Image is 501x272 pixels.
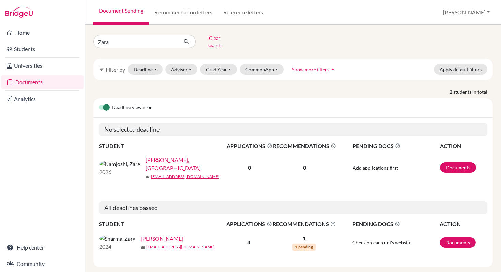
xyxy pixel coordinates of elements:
[1,59,83,73] a: Universities
[286,64,342,75] button: Show more filtersarrow_drop_up
[273,142,336,150] span: RECOMMENDATIONS
[440,237,476,248] a: Documents
[352,240,411,245] span: Check on each uni's website
[99,243,135,251] p: 2024
[1,257,83,271] a: Community
[99,123,487,136] h5: No selected deadline
[352,220,439,228] span: PENDING DOCS
[434,64,487,75] button: Apply default filters
[146,175,150,179] span: mail
[248,164,251,171] b: 0
[99,220,226,228] th: STUDENT
[112,104,153,112] span: Deadline view is on
[353,142,439,150] span: PENDING DOCS
[93,35,178,48] input: Find student by name...
[128,64,163,75] button: Deadline
[99,160,140,168] img: Namjoshi, Zara
[1,241,83,254] a: Help center
[99,141,226,150] th: STUDENT
[226,220,272,228] span: APPLICATIONS
[453,88,493,95] span: students in total
[439,220,487,228] th: ACTION
[165,64,198,75] button: Advisor
[273,220,336,228] span: RECOMMENDATIONS
[292,244,316,251] span: 1 pending
[146,244,215,250] a: [EMAIL_ADDRESS][DOMAIN_NAME]
[99,66,104,72] i: filter_list
[353,165,398,171] span: Add applications first
[329,66,336,73] i: arrow_drop_up
[1,75,83,89] a: Documents
[151,173,219,180] a: [EMAIL_ADDRESS][DOMAIN_NAME]
[440,141,488,150] th: ACTION
[1,42,83,56] a: Students
[292,66,329,72] span: Show more filters
[450,88,453,95] strong: 2
[5,7,33,18] img: Bridge-U
[99,168,140,176] p: 2026
[273,164,336,172] p: 0
[440,162,476,173] a: Documents
[146,156,231,172] a: [PERSON_NAME], [GEOGRAPHIC_DATA]
[99,201,487,214] h5: All deadlines passed
[1,26,83,40] a: Home
[273,234,336,242] p: 1
[440,6,493,19] button: [PERSON_NAME]
[196,33,233,50] button: Clear search
[141,245,145,250] span: mail
[247,239,250,245] b: 4
[141,235,183,243] a: [PERSON_NAME]
[1,92,83,106] a: Analytics
[227,142,272,150] span: APPLICATIONS
[99,235,135,243] img: Sharma, Zara
[240,64,284,75] button: CommonApp
[106,66,125,73] span: Filter by
[200,64,237,75] button: Grad Year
